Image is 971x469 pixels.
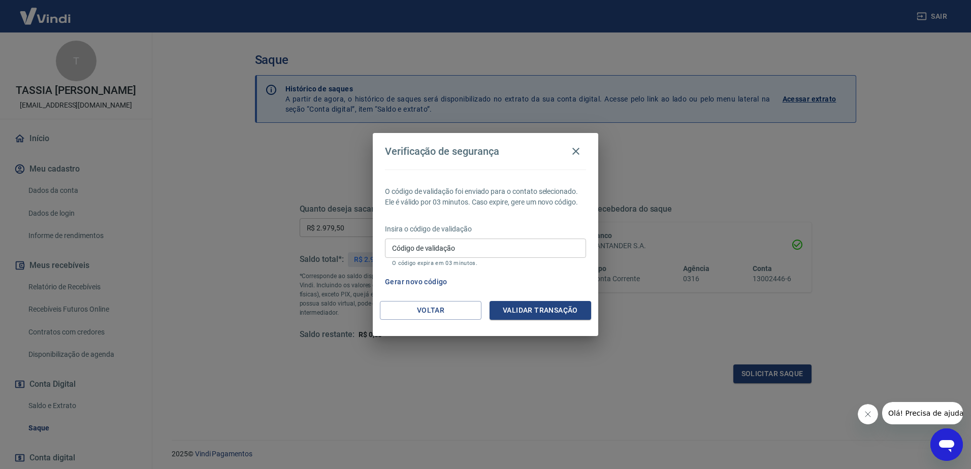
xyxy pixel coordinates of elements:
p: O código de validação foi enviado para o contato selecionado. Ele é válido por 03 minutos. Caso e... [385,186,586,208]
iframe: Botão para abrir a janela de mensagens [930,428,963,461]
button: Voltar [380,301,481,320]
p: Insira o código de validação [385,224,586,234]
span: Olá! Precisa de ajuda? [6,7,85,15]
h4: Verificação de segurança [385,145,499,157]
button: Validar transação [490,301,591,320]
p: O código expira em 03 minutos. [392,260,579,266]
iframe: Fechar mensagem [858,404,878,424]
button: Gerar novo código [381,273,451,291]
iframe: Mensagem da empresa [882,402,963,424]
